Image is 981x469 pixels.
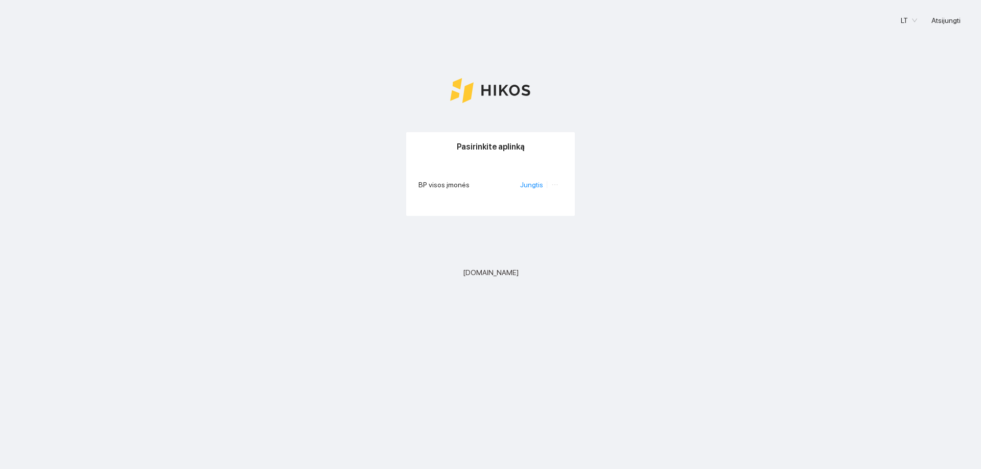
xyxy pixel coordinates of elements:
[418,173,563,196] li: BP visos įmonės
[923,12,969,29] button: Atsijungti
[551,181,558,188] span: ellipsis
[931,15,961,26] span: Atsijungti
[520,181,543,189] a: Jungtis
[463,267,519,278] span: [DOMAIN_NAME]
[901,13,917,28] span: LT
[418,132,563,161] div: Pasirinkite aplinką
